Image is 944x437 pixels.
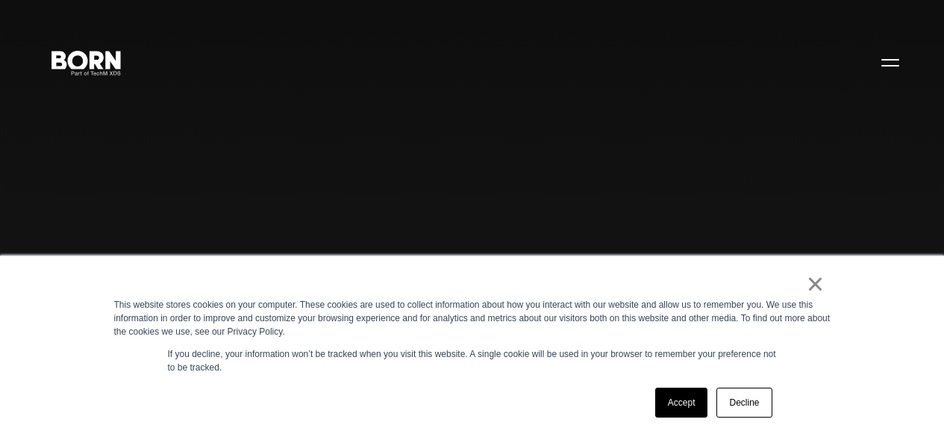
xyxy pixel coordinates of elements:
a: Decline [716,388,772,418]
button: Open [872,46,908,78]
a: × [807,277,825,291]
a: Accept [655,388,708,418]
div: This website stores cookies on your computer. These cookies are used to collect information about... [114,298,831,338]
p: If you decline, your information won’t be tracked when you visit this website. A single cookie wi... [168,347,777,374]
